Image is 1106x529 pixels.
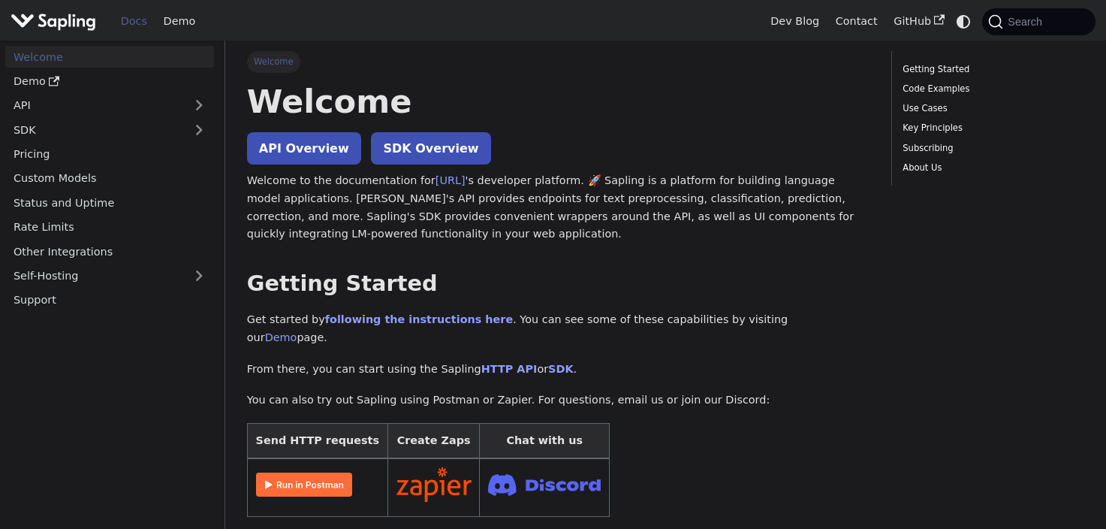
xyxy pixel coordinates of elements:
a: API [5,95,184,116]
a: Welcome [5,46,214,68]
p: Get started by . You can see some of these capabilities by visiting our page. [247,311,869,347]
a: Getting Started [903,62,1079,77]
a: Demo [265,331,297,343]
button: Switch between dark and light mode (currently system mode) [953,11,975,32]
p: From there, you can start using the Sapling or . [247,361,869,379]
nav: Breadcrumbs [247,51,869,72]
a: SDK [548,363,573,375]
a: [URL] [435,174,466,186]
a: Use Cases [903,101,1079,116]
th: Send HTTP requests [247,424,387,459]
a: SDK Overview [371,132,490,165]
h2: Getting Started [247,271,869,298]
img: Run in Postman [256,473,352,497]
a: Docs [113,10,155,33]
h1: Welcome [247,81,869,122]
span: Welcome [247,51,300,72]
a: Status and Uptime [5,192,214,213]
img: Join Discord [488,470,601,500]
a: following the instructions here [325,313,513,325]
p: You can also try out Sapling using Postman or Zapier. For questions, email us or join our Discord: [247,391,869,410]
a: Rate Limits [5,216,214,238]
button: Expand sidebar category 'API' [184,95,214,116]
button: Expand sidebar category 'SDK' [184,119,214,141]
a: HTTP API [481,363,538,375]
span: Search [1003,16,1051,28]
th: Chat with us [480,424,610,459]
a: Demo [155,10,203,33]
a: Key Principles [903,121,1079,135]
p: Welcome to the documentation for 's developer platform. 🚀 Sapling is a platform for building lang... [247,172,869,243]
a: Self-Hosting [5,265,214,287]
a: SDK [5,119,184,141]
a: Other Integrations [5,240,214,262]
button: Search (Command+K) [982,8,1095,35]
a: Support [5,289,214,311]
a: Dev Blog [762,10,827,33]
a: Code Examples [903,82,1079,96]
a: Demo [5,71,214,92]
img: Sapling.ai [11,11,96,32]
a: Subscribing [903,141,1079,156]
a: GitHub [885,10,952,33]
a: About Us [903,161,1079,175]
a: API Overview [247,132,361,165]
a: Pricing [5,144,214,165]
th: Create Zaps [387,424,480,459]
a: Contact [827,10,886,33]
a: Sapling.aiSapling.ai [11,11,101,32]
a: Custom Models [5,168,214,189]
img: Connect in Zapier [396,467,472,502]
